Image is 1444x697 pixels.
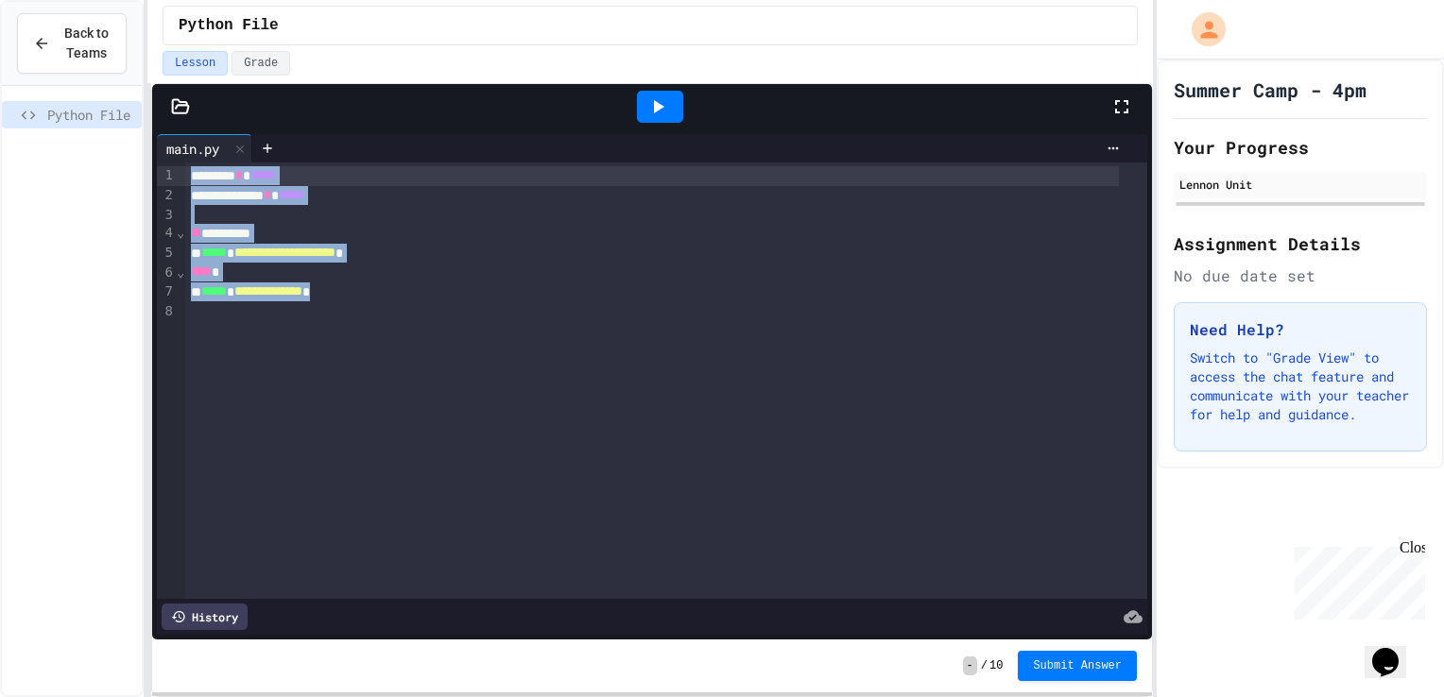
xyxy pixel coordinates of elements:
[1172,8,1230,51] div: My Account
[1190,348,1411,424] p: Switch to "Grade View" to access the chat feature and communicate with your teacher for help and ...
[157,244,176,263] div: 5
[157,134,252,162] div: main.py
[162,603,248,630] div: History
[1033,658,1122,673] span: Submit Answer
[176,225,185,240] span: Fold line
[157,166,176,186] div: 1
[8,8,130,120] div: Chat with us now!Close
[1174,134,1427,161] h2: Your Progress
[47,105,134,125] span: Python File
[1174,230,1427,257] h2: Assignment Details
[232,51,290,76] button: Grade
[157,186,176,206] div: 2
[963,656,977,675] span: -
[157,206,176,225] div: 3
[179,14,279,37] span: Python File
[157,263,176,283] div: 6
[1190,318,1411,341] h3: Need Help?
[157,302,176,321] div: 8
[1018,651,1137,681] button: Submit Answer
[61,24,111,63] span: Back to Teams
[1179,176,1421,193] div: Lennon Unit
[981,658,988,673] span: /
[157,224,176,244] div: 4
[1287,539,1425,620] iframe: chat widget
[1174,264,1427,287] div: No due date set
[157,282,176,302] div: 7
[176,264,185,280] span: Fold line
[1174,76,1367,103] h1: Summer Camp - 4pm
[157,139,229,159] div: main.py
[163,51,228,76] button: Lesson
[1365,621,1425,678] iframe: chat widget
[989,658,1003,673] span: 10
[17,13,127,74] button: Back to Teams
